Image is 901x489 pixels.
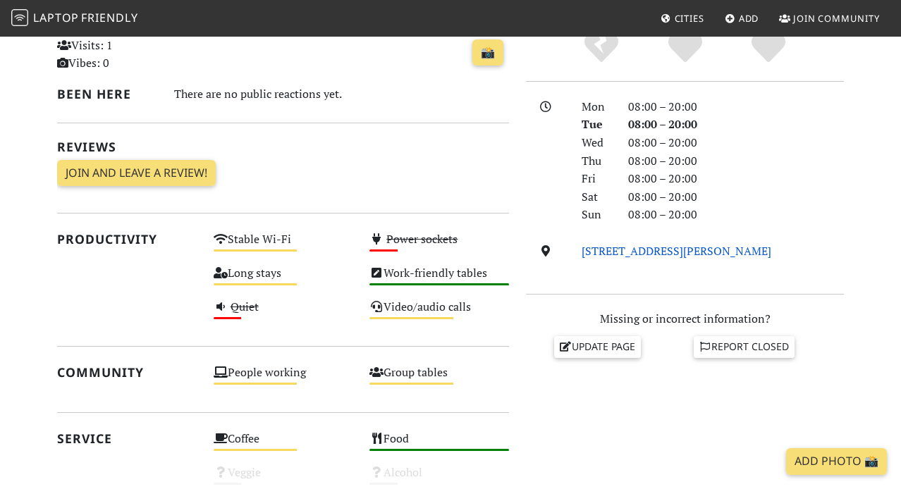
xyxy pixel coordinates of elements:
[727,30,811,66] div: Definitely!
[620,134,852,152] div: 08:00 – 20:00
[57,232,197,247] h2: Productivity
[361,297,517,330] div: Video/audio calls
[573,206,620,224] div: Sun
[81,10,137,25] span: Friendly
[620,98,852,116] div: 08:00 – 20:00
[620,116,852,134] div: 08:00 – 20:00
[361,428,517,462] div: Food
[205,263,362,297] div: Long stays
[739,12,759,25] span: Add
[573,188,620,206] div: Sat
[620,152,852,171] div: 08:00 – 20:00
[694,336,795,357] a: Report closed
[57,365,197,380] h2: Community
[231,299,259,314] s: Quiet
[655,6,710,31] a: Cities
[174,84,509,104] div: There are no public reactions yet.
[57,87,157,101] h2: Been here
[205,229,362,263] div: Stable Wi-Fi
[620,188,852,206] div: 08:00 – 20:00
[472,39,503,66] a: 📸
[361,362,517,396] div: Group tables
[11,6,138,31] a: LaptopFriendly LaptopFriendly
[205,428,362,462] div: Coffee
[57,160,216,187] a: Join and leave a review!
[57,431,197,446] h2: Service
[554,336,642,357] a: Update page
[573,152,620,171] div: Thu
[57,140,509,154] h2: Reviews
[361,263,517,297] div: Work-friendly tables
[773,6,885,31] a: Join Community
[33,10,79,25] span: Laptop
[526,310,844,328] p: Missing or incorrect information?
[582,243,771,259] a: [STREET_ADDRESS][PERSON_NAME]
[573,134,620,152] div: Wed
[573,170,620,188] div: Fri
[620,170,852,188] div: 08:00 – 20:00
[559,30,643,66] div: No
[643,30,727,66] div: Yes
[573,116,620,134] div: Tue
[386,231,458,247] s: Power sockets
[793,12,880,25] span: Join Community
[573,98,620,116] div: Mon
[719,6,765,31] a: Add
[205,362,362,396] div: People working
[675,12,704,25] span: Cities
[57,37,197,73] p: Visits: 1 Vibes: 0
[620,206,852,224] div: 08:00 – 20:00
[11,9,28,26] img: LaptopFriendly
[786,448,887,475] a: Add Photo 📸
